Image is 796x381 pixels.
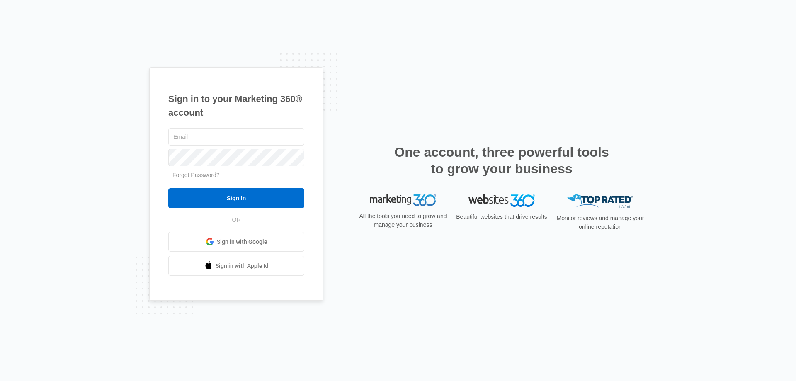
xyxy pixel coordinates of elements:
[357,212,449,229] p: All the tools you need to grow and manage your business
[168,188,304,208] input: Sign In
[168,128,304,146] input: Email
[392,144,612,177] h2: One account, three powerful tools to grow your business
[567,194,633,208] img: Top Rated Local
[226,216,247,224] span: OR
[168,232,304,252] a: Sign in with Google
[168,256,304,276] a: Sign in with Apple Id
[554,214,647,231] p: Monitor reviews and manage your online reputation
[370,194,436,206] img: Marketing 360
[468,194,535,206] img: Websites 360
[172,172,220,178] a: Forgot Password?
[455,213,548,221] p: Beautiful websites that drive results
[216,262,269,270] span: Sign in with Apple Id
[217,238,267,246] span: Sign in with Google
[168,92,304,119] h1: Sign in to your Marketing 360® account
